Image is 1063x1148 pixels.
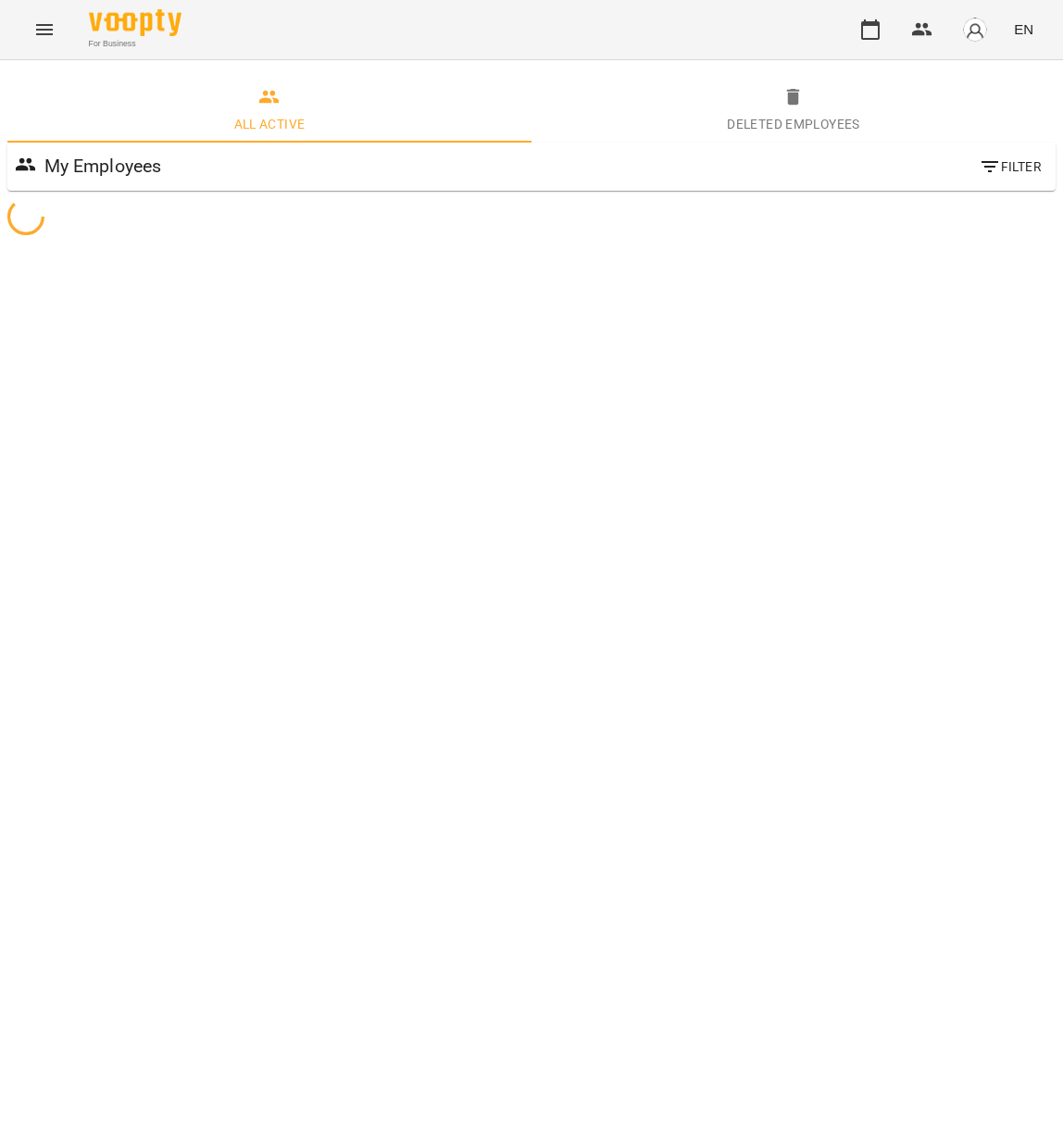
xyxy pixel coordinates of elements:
[89,38,181,50] span: For Business
[44,152,162,181] h6: My Employees
[727,113,860,135] div: Deleted employees
[22,7,67,52] button: Menu
[979,156,1041,178] span: Filter
[1007,12,1041,46] button: EN
[962,17,988,43] img: avatar_s.png
[89,9,181,36] img: Voopty Logo
[1014,19,1033,39] span: EN
[234,113,306,135] div: All active
[971,150,1048,183] button: Filter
